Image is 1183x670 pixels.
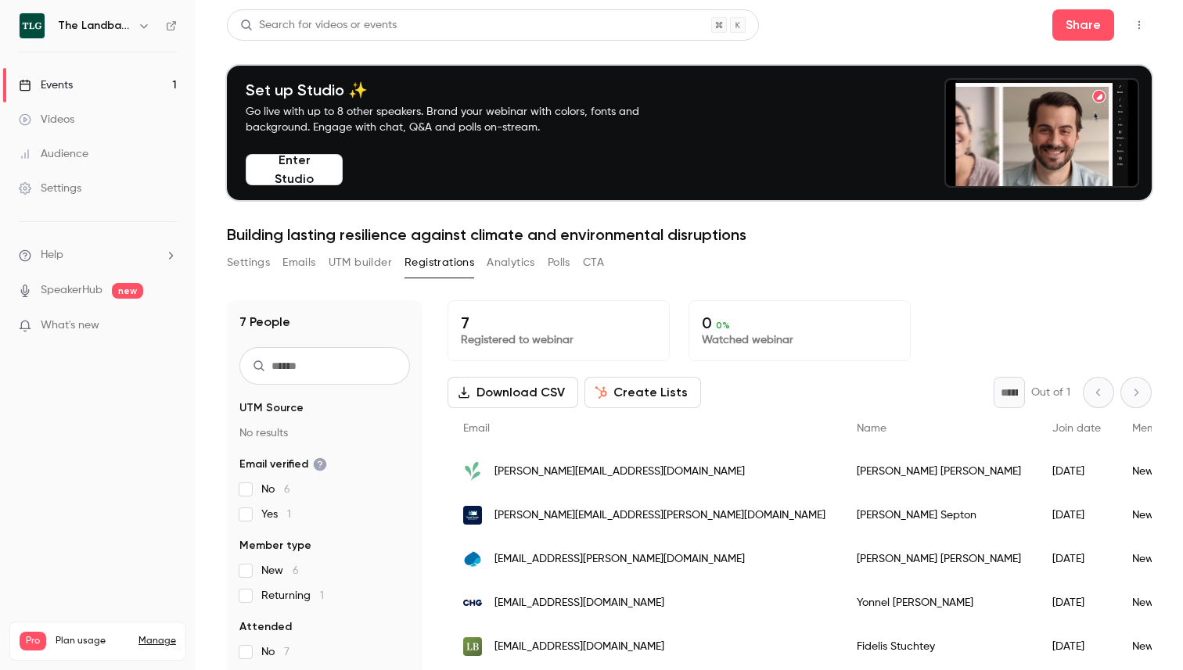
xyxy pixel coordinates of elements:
p: Out of 1 [1031,385,1070,400]
li: help-dropdown-opener [19,247,177,263]
span: No [261,644,289,660]
button: Emails [282,250,315,275]
div: [PERSON_NAME] [PERSON_NAME] [841,537,1037,581]
div: [DATE] [1037,537,1116,581]
div: Videos [19,112,74,127]
span: UTM Source [239,400,304,416]
h4: Set up Studio ✨ [246,81,676,99]
div: [DATE] [1037,625,1116,668]
div: [PERSON_NAME] Septon [841,493,1037,537]
div: Settings [19,181,81,196]
div: Search for videos or events [240,17,397,34]
img: growgrounds.org [463,462,482,481]
span: [EMAIL_ADDRESS][DOMAIN_NAME] [494,639,664,655]
span: Attended [239,619,292,635]
span: 0 % [716,320,730,331]
div: [PERSON_NAME] [PERSON_NAME] [841,450,1037,493]
span: [PERSON_NAME][EMAIL_ADDRESS][DOMAIN_NAME] [494,464,745,480]
button: Settings [227,250,270,275]
p: No results [239,425,410,441]
span: 1 [320,590,324,601]
button: Enter Studio [246,154,343,185]
button: Analytics [487,250,535,275]
iframe: Noticeable Trigger [158,319,177,333]
span: New [261,563,299,579]
div: [DATE] [1037,450,1116,493]
span: Yes [261,507,291,522]
div: Fidelis Stuchtey [841,625,1037,668]
span: [EMAIL_ADDRESS][DOMAIN_NAME] [494,595,664,611]
span: Help [41,247,63,263]
span: No [261,482,290,497]
img: royalroads.ca [463,506,482,525]
span: [PERSON_NAME][EMAIL_ADDRESS][PERSON_NAME][DOMAIN_NAME] [494,507,825,524]
button: Share [1052,9,1114,41]
span: Pro [20,632,46,650]
img: chg-meridian.com [463,593,482,612]
span: 6 [293,565,299,576]
h6: The Landbanking Group [58,18,131,34]
span: Email [463,423,490,434]
div: Audience [19,146,88,162]
button: CTA [583,250,604,275]
span: 1 [287,509,291,520]
p: Registered to webinar [461,332,656,348]
button: UTM builder [329,250,392,275]
span: 6 [284,484,290,495]
p: 0 [702,314,897,332]
h1: 7 People [239,313,290,331]
button: Download CSV [448,377,578,408]
p: 7 [461,314,656,332]
span: 7 [284,647,289,657]
button: Create Lists [584,377,701,408]
span: [EMAIL_ADDRESS][PERSON_NAME][DOMAIN_NAME] [494,551,745,568]
span: Plan usage [56,635,129,647]
span: Name [857,423,886,434]
div: Yonnel [PERSON_NAME] [841,581,1037,625]
p: Watched webinar [702,332,897,348]
img: capgemini.com [463,550,482,568]
a: Manage [138,635,176,647]
div: [DATE] [1037,493,1116,537]
a: SpeakerHub [41,282,102,299]
span: Member type [239,538,311,554]
h1: Building lasting resilience against climate and environmental disruptions [227,225,1152,244]
button: Polls [548,250,570,275]
span: Join date [1052,423,1101,434]
span: new [112,283,143,299]
span: Email verified [239,457,327,472]
div: Events [19,77,73,93]
p: Go live with up to 8 other speakers. Brand your webinar with colors, fonts and background. Engage... [246,104,676,135]
button: Registrations [405,250,474,275]
div: [DATE] [1037,581,1116,625]
img: The Landbanking Group [20,13,45,38]
img: thelandbankinggroup.com [463,637,482,656]
span: Returning [261,588,324,604]
span: What's new [41,317,99,334]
